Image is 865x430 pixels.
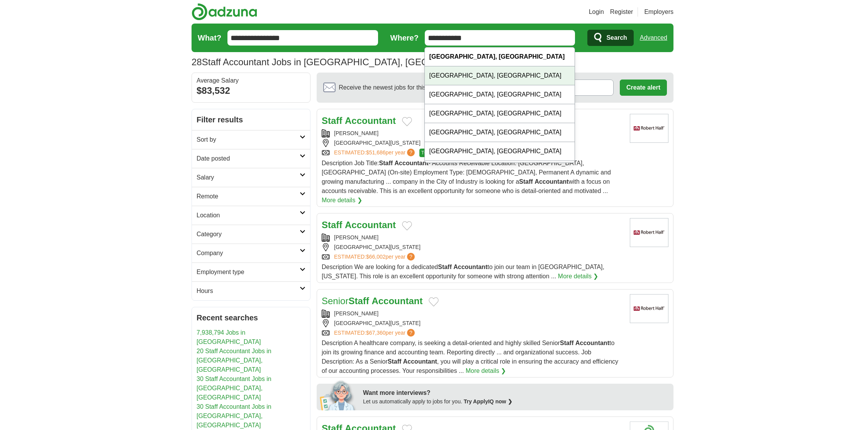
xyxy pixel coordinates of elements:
button: Search [587,30,633,46]
strong: Staff [519,178,533,185]
strong: Staff [560,340,574,346]
strong: Accountant [345,220,396,230]
button: Add to favorite jobs [429,297,439,306]
div: [GEOGRAPHIC_DATA], [GEOGRAPHIC_DATA] [425,161,575,180]
a: Advanced [640,30,667,46]
a: Remote [192,187,310,206]
div: [GEOGRAPHIC_DATA], [GEOGRAPHIC_DATA] [425,66,575,85]
a: [PERSON_NAME] [334,310,378,317]
h2: Filter results [192,109,310,130]
strong: Accountant [453,264,487,270]
a: Staff Accountant [322,220,396,230]
img: apply-iq-scientist.png [320,379,357,410]
span: Description A healthcare company, is seeking a detail-oriented and highly skilled Senior to join ... [322,340,618,374]
a: More details ❯ [322,196,362,205]
img: Adzuna logo [192,3,257,20]
span: TOP MATCH [419,149,450,157]
h2: Sort by [197,135,300,144]
strong: Staff [348,296,369,306]
a: ESTIMATED:$67,360per year? [334,329,416,337]
span: ? [407,253,415,261]
div: [GEOGRAPHIC_DATA][US_STATE] [322,319,624,327]
div: Average Salary [197,78,305,84]
h2: Date posted [197,154,300,163]
span: ? [407,149,415,156]
a: Salary [192,168,310,187]
div: [GEOGRAPHIC_DATA][US_STATE] [322,243,624,251]
span: $67,360 [366,330,386,336]
span: Search [606,30,627,46]
a: ESTIMATED:$51,686per year? [334,149,416,157]
div: [GEOGRAPHIC_DATA], [GEOGRAPHIC_DATA] [425,104,575,123]
a: 7,938,794 Jobs in [GEOGRAPHIC_DATA] [197,329,261,345]
label: What? [198,32,221,44]
h2: Salary [197,173,300,182]
strong: Staff [438,264,452,270]
span: $66,002 [366,254,386,260]
a: Location [192,206,310,225]
div: Want more interviews? [363,388,669,398]
strong: Staff [388,358,402,365]
a: 20 Staff Accountant Jobs in [GEOGRAPHIC_DATA], [GEOGRAPHIC_DATA] [197,348,271,373]
strong: Accountant [345,115,396,126]
div: [GEOGRAPHIC_DATA][US_STATE] [322,139,624,147]
div: [GEOGRAPHIC_DATA], [GEOGRAPHIC_DATA] [425,85,575,104]
img: Robert Half logo [630,294,668,323]
a: Login [589,7,604,17]
h2: Remote [197,192,300,201]
strong: Accountant [575,340,609,346]
label: Where? [390,32,419,44]
a: More details ❯ [466,366,506,376]
strong: Staff [379,160,393,166]
h2: Location [197,211,300,220]
a: Employment type [192,262,310,281]
a: Date posted [192,149,310,168]
strong: Accountant [403,358,437,365]
a: Category [192,225,310,244]
span: 28 [192,55,202,69]
span: $51,686 [366,149,386,156]
span: Description We are looking for a dedicated to join our team in [GEOGRAPHIC_DATA], [US_STATE]. Thi... [322,264,604,279]
a: 30 Staff Accountant Jobs in [GEOGRAPHIC_DATA], [GEOGRAPHIC_DATA] [197,376,271,401]
h2: Category [197,230,300,239]
a: Hours [192,281,310,300]
a: SeniorStaff Accountant [322,296,422,306]
h2: Employment type [197,267,300,277]
h2: Hours [197,286,300,296]
a: 30 Staff Accountant Jobs in [GEOGRAPHIC_DATA], [GEOGRAPHIC_DATA] [197,403,271,428]
a: Sort by [192,130,310,149]
span: ? [407,329,415,337]
a: Company [192,244,310,262]
span: Receive the newest jobs for this search : [339,83,471,92]
strong: Accountant [371,296,422,306]
img: Robert Half logo [630,218,668,247]
a: Employers [644,7,673,17]
button: Create alert [620,80,667,96]
h1: Staff Accountant Jobs in [GEOGRAPHIC_DATA], [GEOGRAPHIC_DATA] [192,57,502,67]
div: Let us automatically apply to jobs for you. [363,398,669,406]
h2: Recent searches [197,312,305,323]
button: Add to favorite jobs [402,117,412,126]
h2: Company [197,249,300,258]
div: $83,532 [197,84,305,98]
strong: [GEOGRAPHIC_DATA], [GEOGRAPHIC_DATA] [429,53,565,60]
strong: Accountant [395,160,429,166]
strong: Staff [322,115,342,126]
img: Robert Half logo [630,114,668,143]
strong: Staff [322,220,342,230]
a: [PERSON_NAME] [334,130,378,136]
div: [GEOGRAPHIC_DATA], [GEOGRAPHIC_DATA] [425,123,575,142]
div: [GEOGRAPHIC_DATA], [GEOGRAPHIC_DATA] [425,142,575,161]
a: Try ApplyIQ now ❯ [464,398,512,405]
a: Register [610,7,633,17]
span: Description Job Title: - Accounts Receivable Location: [GEOGRAPHIC_DATA], [GEOGRAPHIC_DATA] (On-s... [322,160,611,194]
strong: Accountant [534,178,568,185]
a: [PERSON_NAME] [334,234,378,240]
a: ESTIMATED:$66,002per year? [334,253,416,261]
a: Staff Accountant [322,115,396,126]
a: More details ❯ [558,272,599,281]
button: Add to favorite jobs [402,221,412,230]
